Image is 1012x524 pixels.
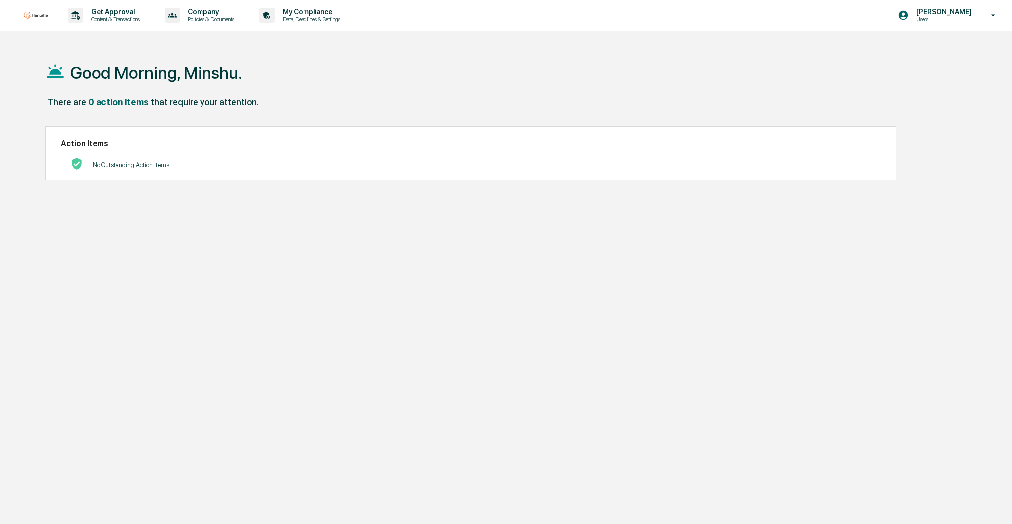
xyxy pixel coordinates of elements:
p: Policies & Documents [180,16,239,23]
img: logo [24,12,48,18]
div: 0 action items [88,97,149,107]
p: My Compliance [275,8,345,16]
p: Data, Deadlines & Settings [275,16,345,23]
p: No Outstanding Action Items [93,161,169,169]
div: that require your attention. [151,97,259,107]
img: No Actions logo [71,158,83,170]
div: There are [47,97,86,107]
p: [PERSON_NAME] [909,8,977,16]
h1: Good Morning, Minshu. [70,63,242,83]
p: Users [909,16,977,23]
p: Get Approval [83,8,145,16]
h2: Action Items [61,139,881,148]
p: Company [180,8,239,16]
p: Content & Transactions [83,16,145,23]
